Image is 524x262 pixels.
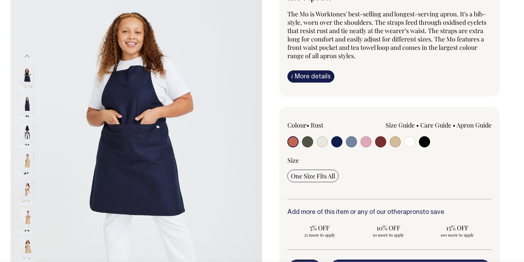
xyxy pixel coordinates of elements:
[456,121,492,129] a: Apron Guide
[453,121,455,129] span: •
[360,232,418,238] span: 50 more to apply
[287,209,492,216] h6: Add more of this item or any of our other to save
[287,121,369,129] div: Colour
[287,70,334,83] a: iMore details
[386,121,415,129] a: Size Guide
[22,48,32,64] button: Previous
[420,121,451,129] a: Care Guide
[307,121,309,129] span: •
[19,238,35,262] img: khaki
[287,222,352,240] input: 5% OFF 25 more to apply
[291,72,293,80] span: i
[428,232,486,238] span: 100 more to apply
[428,224,486,232] span: 15% OFF
[356,222,421,240] input: 10% OFF 50 more to apply
[287,10,486,60] span: The Mo is Worktones' best-selling and longest-serving apron. It's a bib-style, worn over the shou...
[311,121,323,129] label: Rust
[416,121,419,129] span: •
[19,123,35,148] img: dark-navy
[19,152,35,176] img: khaki
[287,170,339,182] input: One Size Fits All
[19,95,35,119] img: dark-navy
[291,232,349,238] span: 25 more to apply
[403,209,423,215] a: aprons
[425,222,490,240] input: 15% OFF 100 more to apply
[19,66,35,91] img: dark-navy
[291,224,349,232] span: 5% OFF
[19,180,35,205] img: khaki
[291,172,335,180] span: One Size Fits All
[360,224,418,232] span: 10% OFF
[19,209,35,233] img: khaki
[287,156,492,164] div: Size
